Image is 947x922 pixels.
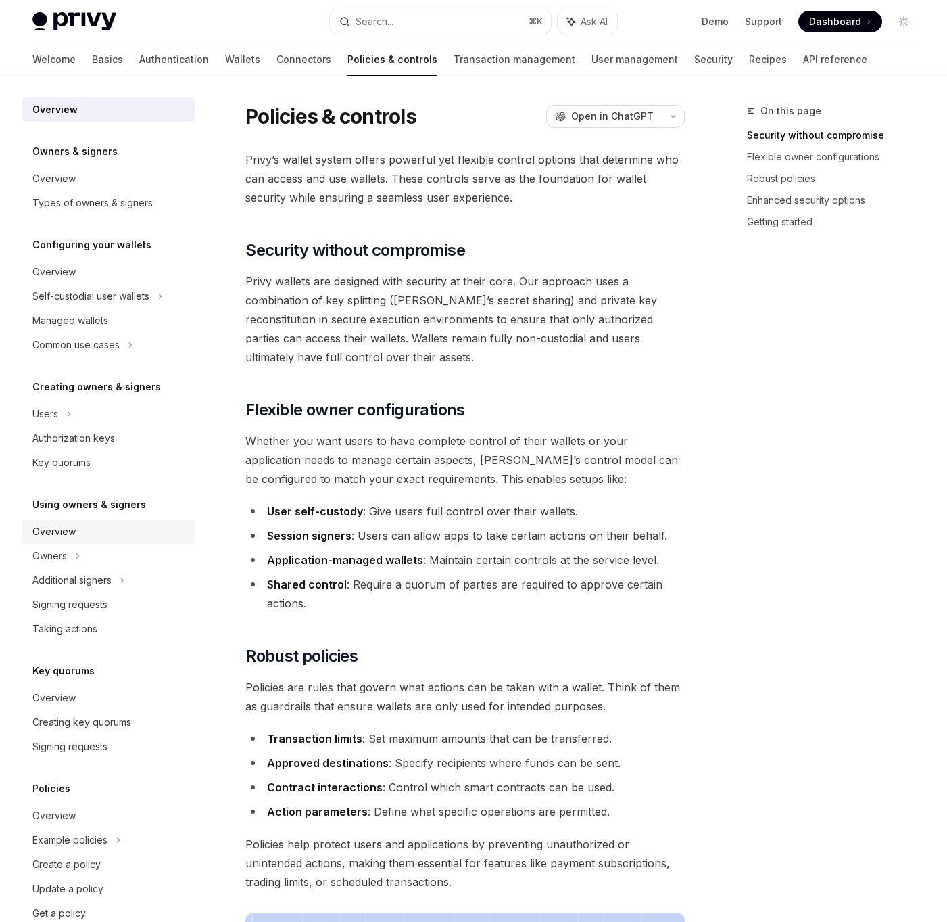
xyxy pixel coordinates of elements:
a: Taking actions [22,617,195,641]
a: Support [745,15,782,28]
div: Create a policy [32,856,101,873]
li: : Set maximum amounts that can be transferred. [245,729,685,748]
a: Robust policies [747,168,925,189]
div: Signing requests [32,597,107,613]
div: Update a policy [32,881,103,897]
div: Example policies [32,832,107,848]
div: Additional signers [32,572,112,589]
a: Dashboard [798,11,882,32]
span: Dashboard [809,15,861,28]
a: API reference [803,43,867,76]
div: Self-custodial user wallets [32,288,149,304]
h5: Policies [32,781,70,797]
span: ⌘ K [529,16,543,27]
a: Create a policy [22,852,195,877]
div: Creating key quorums [32,714,131,731]
a: Update a policy [22,877,195,901]
a: Overview [22,260,195,284]
a: Types of owners & signers [22,191,195,215]
div: Get a policy [32,905,86,921]
h1: Policies & controls [245,104,416,129]
strong: Session signers [267,529,351,543]
strong: Action parameters [267,805,368,819]
a: Overview [22,804,195,828]
div: Overview [32,101,78,118]
li: : Control which smart contracts can be used. [245,778,685,797]
div: Authorization keys [32,430,115,446]
li: : Require a quorum of parties are required to approve certain actions. [245,575,685,613]
a: Demo [702,15,729,28]
button: Ask AI [558,9,617,34]
a: Authentication [139,43,209,76]
a: Authorization keys [22,426,195,451]
a: Enhanced security options [747,189,925,211]
h5: Owners & signers [32,143,118,160]
h5: Creating owners & signers [32,379,161,395]
strong: User self-custody [267,505,363,518]
a: Overview [22,520,195,544]
strong: Transaction limits [267,732,362,745]
span: Flexible owner configurations [245,399,465,421]
span: On this page [760,103,821,119]
a: Security [694,43,733,76]
li: : Give users full control over their wallets. [245,502,685,521]
li: : Define what specific operations are permitted. [245,802,685,821]
a: Connectors [276,43,331,76]
li: : Specify recipients where funds can be sent. [245,754,685,773]
h5: Using owners & signers [32,497,146,513]
a: Policies & controls [347,43,437,76]
li: : Maintain certain controls at the service level. [245,551,685,570]
h5: Configuring your wallets [32,237,151,253]
a: Overview [22,686,195,710]
div: Overview [32,170,76,187]
div: Overview [32,524,76,540]
span: Security without compromise [245,239,465,261]
a: Overview [22,166,195,191]
a: Security without compromise [747,124,925,146]
span: Open in ChatGPT [571,110,654,123]
div: Overview [32,690,76,706]
a: Basics [92,43,123,76]
a: Transaction management [454,43,575,76]
div: Owners [32,548,67,564]
strong: Shared control [267,578,347,591]
span: Privy wallets are designed with security at their core. Our approach uses a combination of key sp... [245,272,685,367]
div: Taking actions [32,621,97,637]
span: Ask AI [581,15,608,28]
li: : Users can allow apps to take certain actions on their behalf. [245,526,685,545]
a: Signing requests [22,735,195,759]
a: Wallets [225,43,260,76]
strong: Application-managed wallets [267,553,423,567]
button: Search...⌘K [330,9,550,34]
a: Managed wallets [22,308,195,333]
a: Flexible owner configurations [747,146,925,168]
strong: Approved destinations [267,756,389,770]
a: User management [591,43,678,76]
div: Users [32,406,58,422]
span: Robust policies [245,645,358,667]
span: Privy’s wallet system offers powerful yet flexible control options that determine who can access ... [245,150,685,207]
div: Search... [356,14,393,30]
div: Managed wallets [32,313,108,329]
span: Policies help protect users and applications by preventing unauthorized or unintended actions, ma... [245,835,685,892]
div: Overview [32,264,76,280]
span: Policies are rules that govern what actions can be taken with a wallet. Think of them as guardrai... [245,678,685,716]
div: Common use cases [32,337,120,353]
img: light logo [32,12,116,31]
button: Open in ChatGPT [546,105,662,128]
a: Signing requests [22,593,195,617]
a: Getting started [747,211,925,233]
a: Recipes [749,43,787,76]
button: Toggle dark mode [893,11,915,32]
div: Overview [32,808,76,824]
div: Key quorums [32,455,91,471]
a: Welcome [32,43,76,76]
span: Whether you want users to have complete control of their wallets or your application needs to man... [245,432,685,488]
div: Signing requests [32,739,107,755]
strong: Contract interactions [267,781,383,794]
a: Key quorums [22,451,195,475]
a: Creating key quorums [22,710,195,735]
h5: Key quorums [32,663,95,679]
div: Types of owners & signers [32,195,153,211]
a: Overview [22,97,195,122]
